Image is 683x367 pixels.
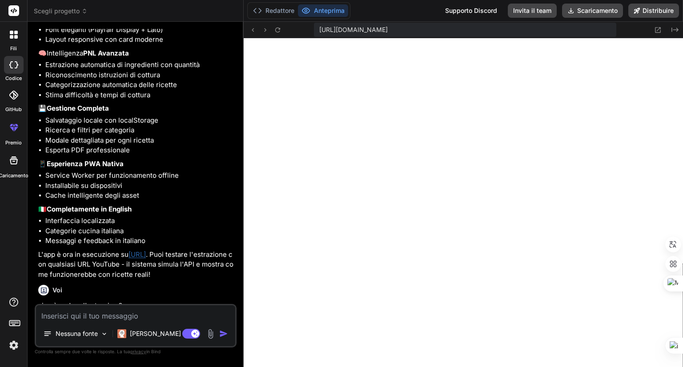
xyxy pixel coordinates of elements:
[45,80,177,89] font: Categorizzazione automatica delle ricette
[45,126,134,134] font: Ricerca e filtri per categoria
[45,171,179,180] font: Service Worker per funzionamento offline
[10,45,17,52] font: fili
[45,116,158,124] font: Salvataggio locale con localStorage
[508,4,557,18] button: Invita il team
[100,330,108,338] img: Scegli i modelli
[47,160,124,168] font: Esperienza PWA Nativa
[52,286,62,294] font: Voi
[319,26,388,33] font: [URL][DOMAIN_NAME]
[130,330,196,337] font: [PERSON_NAME] 4 S..
[47,205,132,213] font: Completamente in English
[38,250,129,259] font: L'app è ora in esecuzione su
[219,329,228,338] img: icona
[34,7,80,15] font: Scegli progetto
[38,160,47,168] font: 📱
[5,140,22,146] font: premio
[205,329,216,339] img: attaccamento
[45,60,200,69] font: Estrazione automatica di ingredienti con quantità
[38,301,122,310] font: si può vedere l'anteprima?
[577,7,618,14] font: Scaricamento
[628,4,679,18] button: Distribuire
[45,146,130,154] font: Esporta PDF professionale
[45,25,163,34] font: Font eleganti (Playfair Display + Lato)
[45,227,124,235] font: Categorie cucina italiana
[45,91,150,99] font: Stima difficoltà e tempi di cottura
[38,250,233,279] font: . Puoi testare l'estrazione con qualsiasi URL YouTube - il sistema simula l'API e mostra come fun...
[45,216,115,225] font: Interfaccia localizzata
[45,191,139,199] font: Cache intelligente degli asset
[56,330,98,337] font: Nessuna fonte
[83,49,129,57] font: PNL Avanzata
[298,4,348,17] button: Anteprima
[47,104,109,112] font: Gestione Completa
[35,349,130,354] font: Controlla sempre due volte le risposte. La tua
[146,349,161,354] font: in Bind
[265,7,294,14] font: Redattore
[6,338,21,353] img: impostazioni
[314,7,345,14] font: Anteprima
[643,7,674,14] font: Distribuire
[130,349,146,354] font: privacy
[244,38,683,367] iframe: Anteprima
[117,329,126,338] img: Claude 4 Sonetto
[5,75,22,81] font: codice
[38,104,47,112] font: 💾
[129,250,146,259] a: [URL]
[45,136,154,144] font: Modale dettagliata per ogni ricetta
[45,236,145,245] font: Messaggi e feedback in italiano
[513,7,551,14] font: Invita il team
[45,35,163,44] font: Layout responsive con card moderne
[38,49,83,57] font: 🧠Intelligenza
[249,4,298,17] button: Redattore
[38,205,47,213] font: 🇮🇹
[445,7,497,14] font: Supporto Discord
[5,106,22,112] font: GitHub
[45,181,122,190] font: Installabile su dispositivi
[562,4,623,18] button: Scaricamento
[45,71,160,79] font: Riconoscimento istruzioni di cottura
